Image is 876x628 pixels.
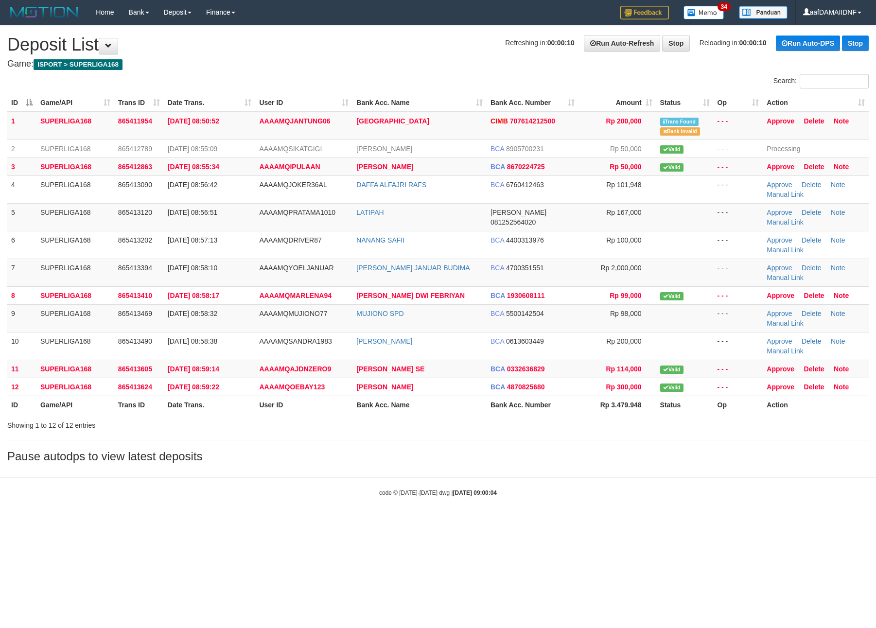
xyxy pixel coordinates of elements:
[506,145,544,153] span: Copy 8905700231 to clipboard
[356,383,413,391] a: [PERSON_NAME]
[660,145,683,154] span: Valid transaction
[718,2,731,11] span: 34
[507,163,545,171] span: Copy 8670224725 to clipboard
[7,332,36,360] td: 10
[118,292,152,299] span: 865413410
[36,286,114,304] td: SUPERLIGA168
[834,117,849,125] a: Note
[802,209,821,216] a: Delete
[767,347,804,355] a: Manual Link
[36,396,114,414] th: Game/API
[491,383,505,391] span: BCA
[601,264,642,272] span: Rp 2,000,000
[118,163,152,171] span: 865412863
[487,94,578,112] th: Bank Acc. Number: activate to sort column ascending
[831,209,845,216] a: Note
[606,337,641,345] span: Rp 200,000
[660,292,683,300] span: Valid transaction
[168,181,217,189] span: [DATE] 08:56:42
[834,365,849,373] a: Note
[356,145,412,153] a: [PERSON_NAME]
[804,117,824,125] a: Delete
[36,259,114,286] td: SUPERLIGA168
[802,236,821,244] a: Delete
[800,74,869,88] input: Search:
[660,384,683,392] span: Valid transaction
[656,94,714,112] th: Status: activate to sort column ascending
[714,396,763,414] th: Op
[255,94,352,112] th: User ID: activate to sort column ascending
[834,383,849,391] a: Note
[842,35,869,51] a: Stop
[168,337,217,345] span: [DATE] 08:58:38
[834,163,849,171] a: Note
[491,337,504,345] span: BCA
[767,117,794,125] a: Approve
[255,396,352,414] th: User ID
[168,163,219,171] span: [DATE] 08:55:34
[491,292,505,299] span: BCA
[714,203,763,231] td: - - -
[259,236,321,244] span: AAAAMQDRIVER87
[259,209,335,216] span: AAAAMQPRATAMA1010
[767,274,804,281] a: Manual Link
[168,383,219,391] span: [DATE] 08:59:22
[776,35,840,51] a: Run Auto-DPS
[767,191,804,198] a: Manual Link
[7,112,36,140] td: 1
[610,292,641,299] span: Rp 99,000
[34,59,123,70] span: ISPORT > SUPERLIGA168
[714,175,763,203] td: - - -
[259,292,332,299] span: AAAAMQMARLENA94
[118,264,152,272] span: 865413394
[491,145,504,153] span: BCA
[804,163,824,171] a: Delete
[491,181,504,189] span: BCA
[7,175,36,203] td: 4
[767,292,794,299] a: Approve
[714,360,763,378] td: - - -
[739,39,767,47] strong: 00:00:10
[834,292,849,299] a: Note
[767,264,792,272] a: Approve
[506,337,544,345] span: Copy 0613603449 to clipboard
[683,6,724,19] img: Button%20Memo.svg
[547,39,575,47] strong: 00:00:10
[36,203,114,231] td: SUPERLIGA168
[506,264,544,272] span: Copy 4700351551 to clipboard
[259,383,325,391] span: AAAAMQOEBAY123
[714,304,763,332] td: - - -
[767,365,794,373] a: Approve
[739,6,788,19] img: panduan.png
[36,112,114,140] td: SUPERLIGA168
[491,209,546,216] span: [PERSON_NAME]
[767,310,792,317] a: Approve
[831,310,845,317] a: Note
[118,365,152,373] span: 865413605
[606,117,641,125] span: Rp 200,000
[356,264,470,272] a: [PERSON_NAME] JANUAR BUDIMA
[36,332,114,360] td: SUPERLIGA168
[714,286,763,304] td: - - -
[36,140,114,157] td: SUPERLIGA168
[356,236,404,244] a: NANANG SAFII
[7,396,36,414] th: ID
[356,365,424,373] a: [PERSON_NAME] SE
[7,157,36,175] td: 3
[118,310,152,317] span: 865413469
[453,489,497,496] strong: [DATE] 09:00:04
[7,94,36,112] th: ID: activate to sort column descending
[356,337,412,345] a: [PERSON_NAME]
[606,365,641,373] span: Rp 114,000
[259,365,331,373] span: AAAAMQAJDNZERO9
[168,365,219,373] span: [DATE] 08:59:14
[773,74,869,88] label: Search:
[36,378,114,396] td: SUPERLIGA168
[168,209,217,216] span: [DATE] 08:56:51
[700,39,767,47] span: Reloading in:
[36,304,114,332] td: SUPERLIGA168
[118,209,152,216] span: 865413120
[606,209,641,216] span: Rp 167,000
[491,264,504,272] span: BCA
[767,209,792,216] a: Approve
